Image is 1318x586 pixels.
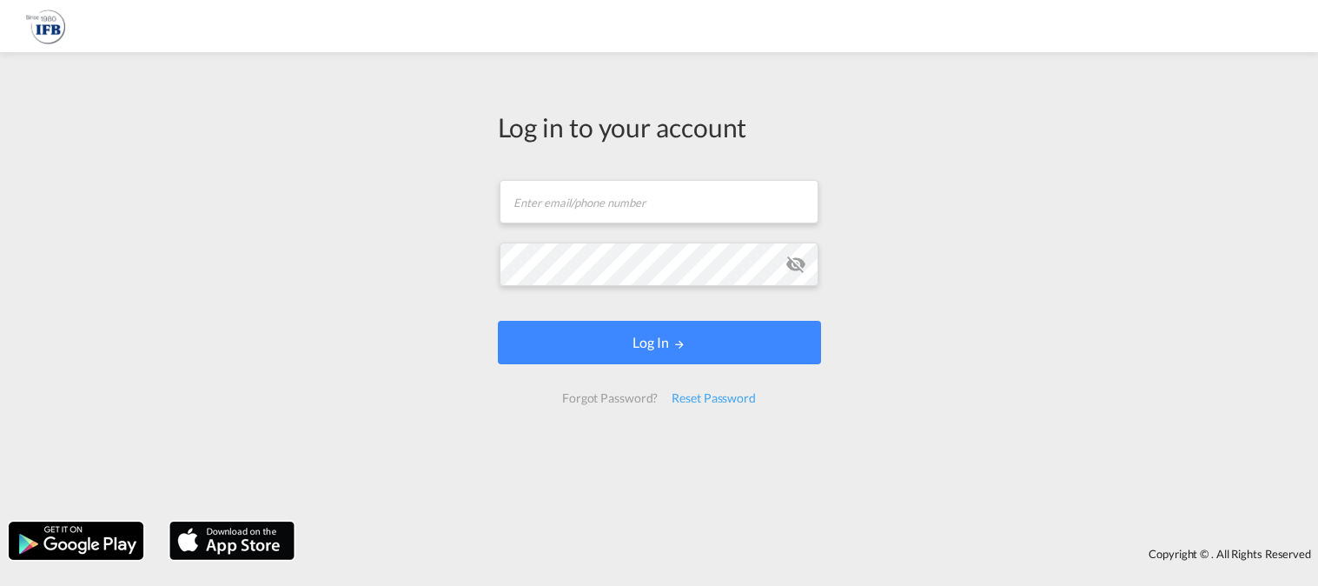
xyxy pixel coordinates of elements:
div: Reset Password [665,383,763,414]
img: apple.png [168,520,296,562]
div: Forgot Password? [555,383,665,414]
button: LOGIN [498,321,821,364]
md-icon: icon-eye-off [785,254,806,275]
div: Log in to your account [498,109,821,145]
div: Copyright © . All Rights Reserved [303,539,1318,569]
img: google.png [7,520,145,562]
input: Enter email/phone number [500,180,818,223]
img: 2b726980256c11eeaa87296e05903fd5.png [26,7,65,46]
